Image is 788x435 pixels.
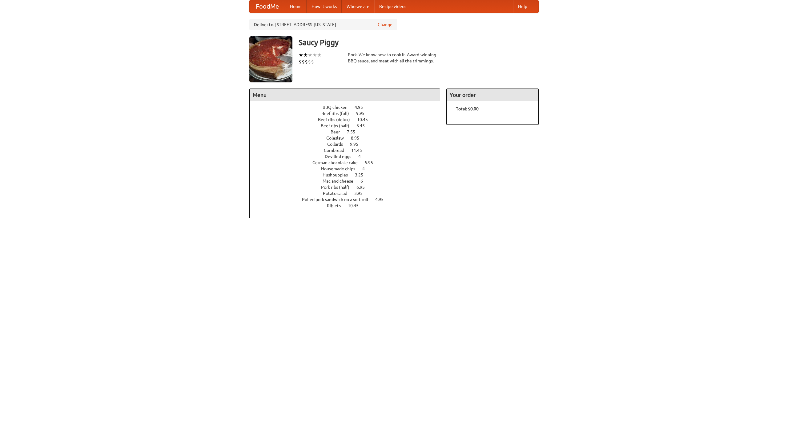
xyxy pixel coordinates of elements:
a: Hushpuppies 3.25 [323,172,375,177]
span: Collards [327,142,349,147]
span: 4.95 [375,197,390,202]
a: Home [285,0,307,13]
span: 5.95 [365,160,379,165]
span: 6.45 [356,123,371,128]
span: Mac and cheese [323,179,360,184]
span: 4 [358,154,367,159]
a: Pork ribs (half) 6.95 [321,185,376,190]
span: 7.55 [347,129,361,134]
span: Beef ribs (delux) [318,117,356,122]
li: $ [308,58,311,65]
a: Coleslaw 8.95 [326,136,371,140]
span: 4.95 [355,105,369,110]
li: ★ [303,52,308,58]
a: FoodMe [250,0,285,13]
li: ★ [312,52,317,58]
li: $ [299,58,302,65]
a: Mac and cheese 6 [323,179,374,184]
span: 8.95 [351,136,365,140]
a: Beef ribs (full) 9.95 [321,111,376,116]
a: Cornbread 11.45 [324,148,373,153]
a: Change [378,22,392,28]
span: 6 [360,179,369,184]
span: Beer [331,129,346,134]
span: Pulled pork sandwich on a soft roll [302,197,374,202]
span: Housemade chips [321,166,361,171]
div: Pork. We know how to cook it. Award-winning BBQ sauce, and meat with all the trimmings. [348,52,440,64]
a: Help [513,0,532,13]
li: $ [302,58,305,65]
img: angular.jpg [249,36,292,82]
h3: Saucy Piggy [299,36,539,49]
span: 10.45 [357,117,374,122]
span: 9.95 [350,142,364,147]
span: 3.95 [354,191,369,196]
span: Beef ribs (half) [321,123,356,128]
span: Potato salad [323,191,353,196]
div: Deliver to: [STREET_ADDRESS][US_STATE] [249,19,397,30]
span: Hushpuppies [323,172,354,177]
a: Riblets 10.45 [327,203,370,208]
span: 11.45 [351,148,368,153]
span: BBQ chicken [323,105,354,110]
span: Beef ribs (full) [321,111,355,116]
span: Coleslaw [326,136,350,140]
span: 4 [362,166,371,171]
h4: Menu [250,89,440,101]
span: 9.95 [356,111,371,116]
a: Recipe videos [374,0,411,13]
a: Collards 9.95 [327,142,370,147]
li: ★ [317,52,322,58]
a: Beef ribs (half) 6.45 [321,123,376,128]
a: Who we are [342,0,374,13]
span: Cornbread [324,148,350,153]
span: 10.45 [348,203,365,208]
a: German chocolate cake 5.95 [312,160,384,165]
a: Beef ribs (delux) 10.45 [318,117,379,122]
a: How it works [307,0,342,13]
a: Beer 7.55 [331,129,367,134]
span: 6.95 [356,185,371,190]
span: Riblets [327,203,347,208]
a: Housemade chips 4 [321,166,376,171]
a: Devilled eggs 4 [325,154,372,159]
li: ★ [299,52,303,58]
span: 3.25 [355,172,369,177]
a: Potato salad 3.95 [323,191,374,196]
li: ★ [308,52,312,58]
a: BBQ chicken 4.95 [323,105,374,110]
span: Pork ribs (half) [321,185,356,190]
a: Pulled pork sandwich on a soft roll 4.95 [302,197,395,202]
span: Devilled eggs [325,154,357,159]
li: $ [311,58,314,65]
h4: Your order [447,89,538,101]
li: $ [305,58,308,65]
b: Total: $0.00 [456,106,479,111]
span: German chocolate cake [312,160,364,165]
